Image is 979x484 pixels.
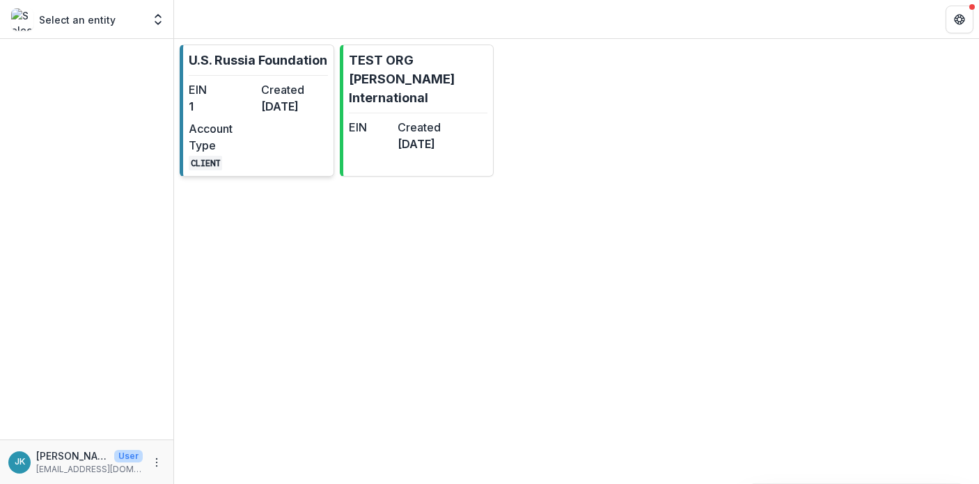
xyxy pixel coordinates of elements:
[36,449,109,463] p: [PERSON_NAME]
[11,8,33,31] img: Select an entity
[189,98,256,115] dd: 1
[15,458,25,467] div: Jemile Kelderman
[114,450,143,462] p: User
[398,119,441,136] dt: Created
[261,98,328,115] dd: [DATE]
[946,6,973,33] button: Get Help
[148,6,168,33] button: Open entity switcher
[148,454,165,471] button: More
[189,120,256,154] dt: Account Type
[189,81,256,98] dt: EIN
[261,81,328,98] dt: Created
[398,136,441,152] dd: [DATE]
[189,156,222,170] code: CLIENT
[36,463,143,476] p: [EMAIL_ADDRESS][DOMAIN_NAME]
[39,13,116,27] p: Select an entity
[180,45,334,177] a: U.S. Russia FoundationEIN1Created[DATE]Account TypeCLIENT
[189,51,327,70] p: U.S. Russia Foundation
[349,51,488,107] p: TEST ORG [PERSON_NAME] International
[340,45,494,177] a: TEST ORG [PERSON_NAME] InternationalEINCreated[DATE]
[349,119,392,136] dt: EIN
